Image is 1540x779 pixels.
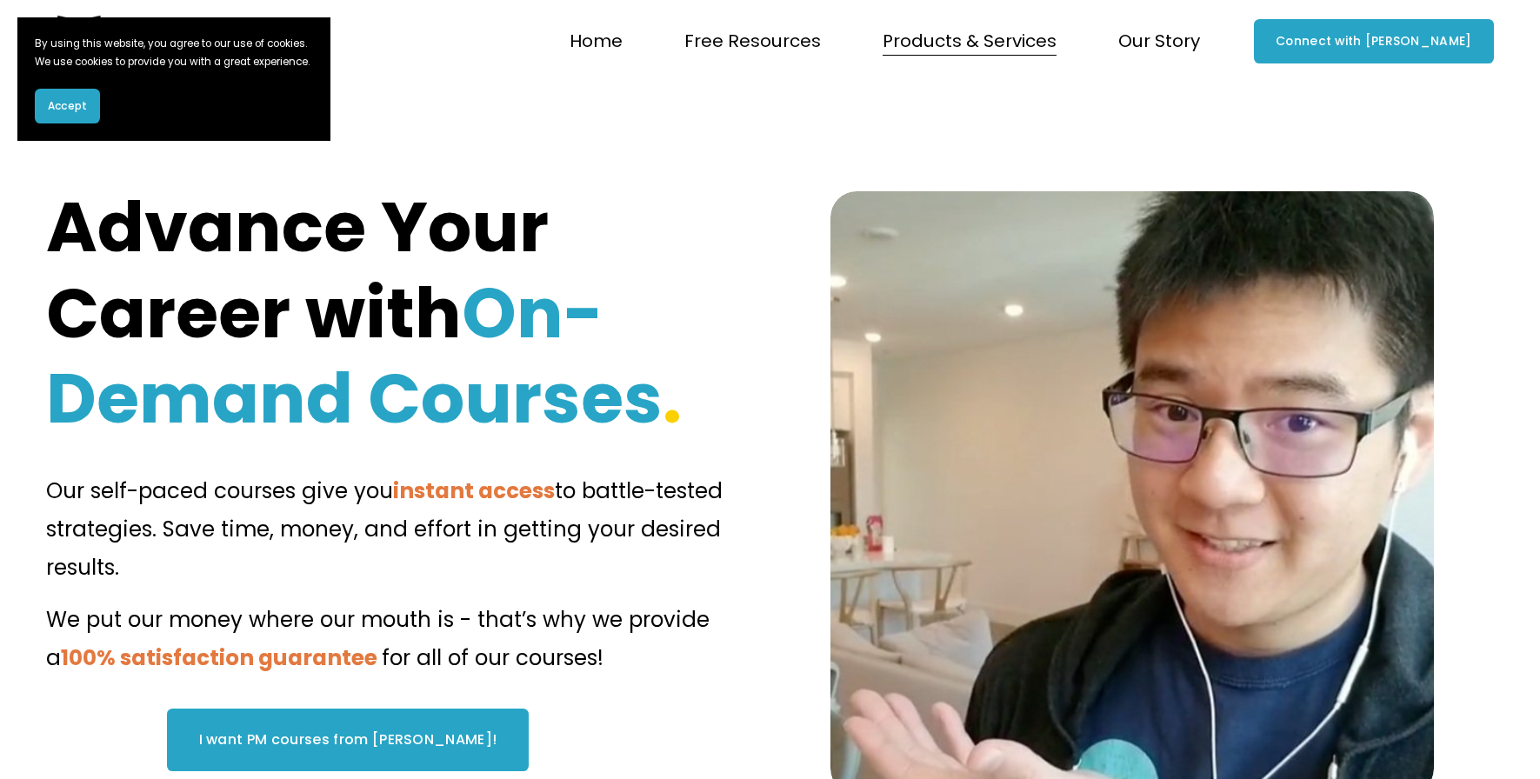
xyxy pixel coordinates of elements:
a: folder dropdown [883,23,1057,58]
strong: instant access [393,476,555,506]
a: I want PM courses from [PERSON_NAME]! [167,709,529,771]
a: folder dropdown [684,23,821,58]
span: Our self-paced courses give you [46,476,393,506]
span: Free Resources [684,25,821,57]
img: Product Teacher [46,16,258,68]
span: for all of our courses! [382,643,603,673]
strong: . [663,350,682,447]
strong: On-Demand Courses [46,264,663,447]
span: Our Story [1118,25,1200,57]
span: Accept [48,98,87,114]
span: We put our money where our mouth is - that’s why we provide a [46,604,716,673]
span: Products & Services [883,25,1057,57]
strong: 100% satisfaction guarantee [61,643,377,673]
section: Cookie banner [17,17,330,141]
a: Home [570,23,623,58]
span: to battle-tested strategies. Save time, money, and effort in getting your desired results. [46,476,729,583]
p: By using this website, you agree to our use of cookies. We use cookies to provide you with a grea... [35,35,313,71]
button: Accept [35,89,100,123]
a: folder dropdown [1118,23,1200,58]
a: Connect with [PERSON_NAME] [1254,19,1494,64]
strong: Advance Your Career with [46,178,563,361]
